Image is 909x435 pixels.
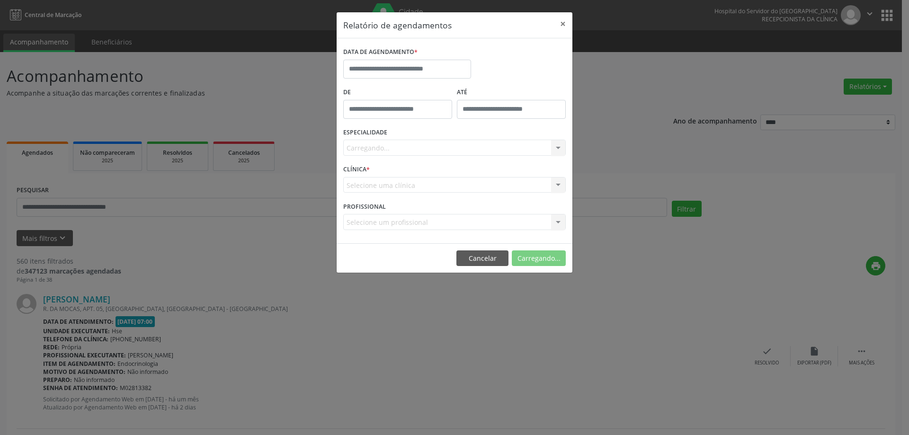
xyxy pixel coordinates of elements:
[343,85,452,100] label: De
[457,85,566,100] label: ATÉ
[512,250,566,266] button: Carregando...
[343,19,452,31] h5: Relatório de agendamentos
[553,12,572,36] button: Close
[343,162,370,177] label: CLÍNICA
[343,45,418,60] label: DATA DE AGENDAMENTO
[343,125,387,140] label: ESPECIALIDADE
[456,250,508,266] button: Cancelar
[343,199,386,214] label: PROFISSIONAL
